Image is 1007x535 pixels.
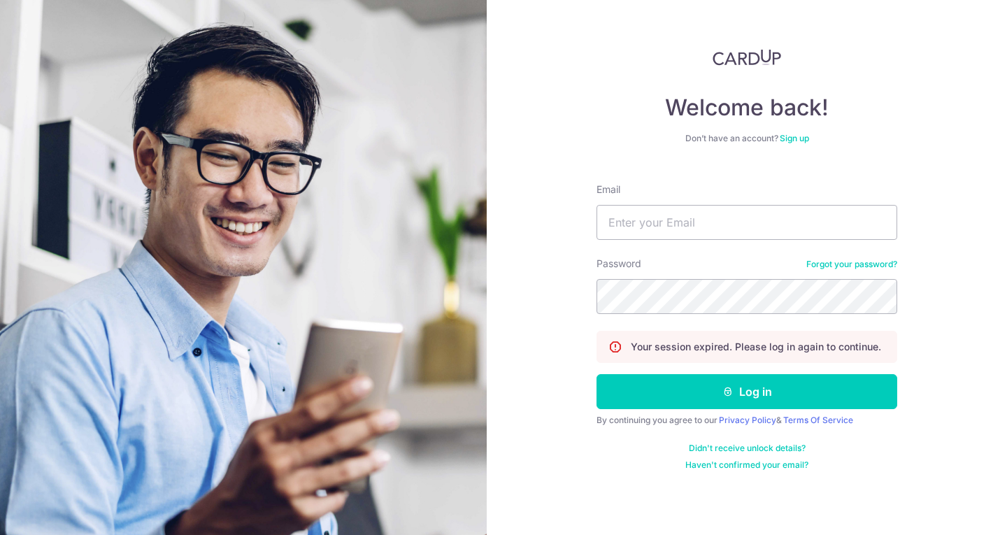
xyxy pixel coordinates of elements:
[689,443,806,454] a: Didn't receive unlock details?
[597,94,897,122] h4: Welcome back!
[713,49,781,66] img: CardUp Logo
[597,133,897,144] div: Don’t have an account?
[780,133,809,143] a: Sign up
[631,340,881,354] p: Your session expired. Please log in again to continue.
[597,205,897,240] input: Enter your Email
[597,257,641,271] label: Password
[597,183,620,197] label: Email
[597,374,897,409] button: Log in
[719,415,776,425] a: Privacy Policy
[597,415,897,426] div: By continuing you agree to our &
[783,415,853,425] a: Terms Of Service
[806,259,897,270] a: Forgot your password?
[685,459,808,471] a: Haven't confirmed your email?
